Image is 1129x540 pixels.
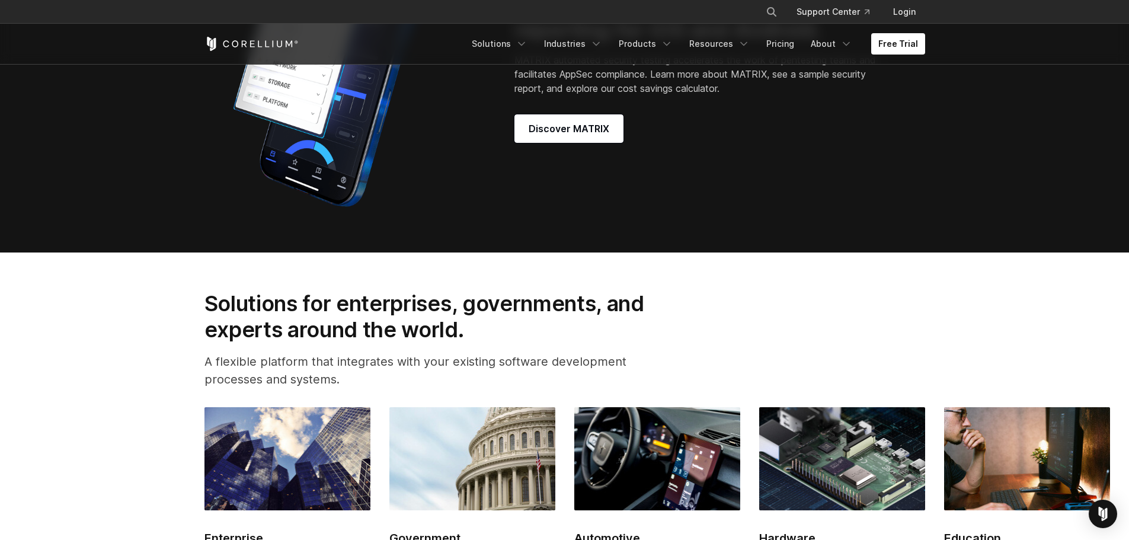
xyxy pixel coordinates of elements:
[759,407,925,510] img: Hardware
[537,33,609,55] a: Industries
[514,114,623,143] a: Discover MATRIX
[574,407,740,510] img: Automotive
[204,37,299,51] a: Corellium Home
[871,33,925,55] a: Free Trial
[761,1,782,23] button: Search
[759,33,801,55] a: Pricing
[787,1,879,23] a: Support Center
[612,33,680,55] a: Products
[514,53,880,95] p: MATRIX automated security testing accelerates the work of pentesting teams and facilitates AppSec...
[944,407,1110,510] img: Education
[529,122,609,136] span: Discover MATRIX
[204,407,370,510] img: Enterprise
[751,1,925,23] div: Navigation Menu
[465,33,535,55] a: Solutions
[465,33,925,55] div: Navigation Menu
[204,290,677,343] h2: Solutions for enterprises, governments, and experts around the world.
[389,407,555,510] img: Government
[682,33,757,55] a: Resources
[1089,500,1117,528] div: Open Intercom Messenger
[884,1,925,23] a: Login
[804,33,859,55] a: About
[204,353,677,388] p: A flexible platform that integrates with your existing software development processes and systems.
